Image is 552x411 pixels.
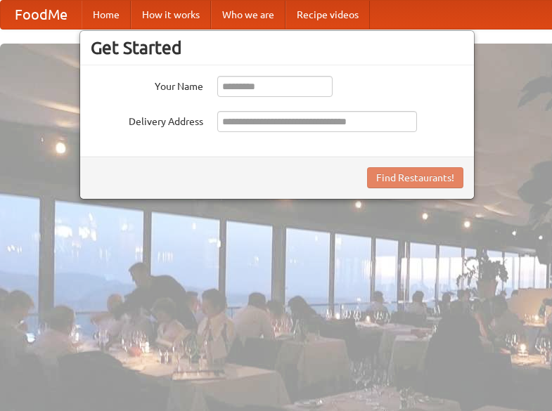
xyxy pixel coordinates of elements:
[91,37,463,58] h3: Get Started
[91,76,203,93] label: Your Name
[285,1,370,29] a: Recipe videos
[82,1,131,29] a: Home
[1,1,82,29] a: FoodMe
[131,1,211,29] a: How it works
[367,167,463,188] button: Find Restaurants!
[91,111,203,129] label: Delivery Address
[211,1,285,29] a: Who we are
